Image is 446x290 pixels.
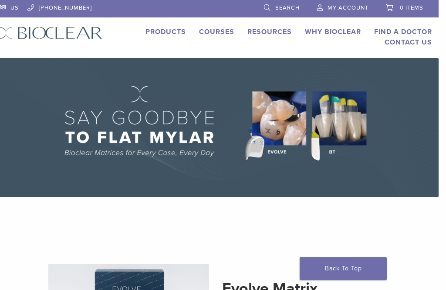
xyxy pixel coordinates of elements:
[400,4,423,11] span: 0 items
[374,27,432,36] a: Find A Doctor
[145,27,186,36] a: Products
[385,38,432,47] a: Contact Us
[328,4,368,11] span: My Account
[300,257,387,280] a: Back To Top
[199,27,234,36] a: Courses
[305,27,361,36] a: Why Bioclear
[247,27,292,36] a: Resources
[275,4,300,11] span: Search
